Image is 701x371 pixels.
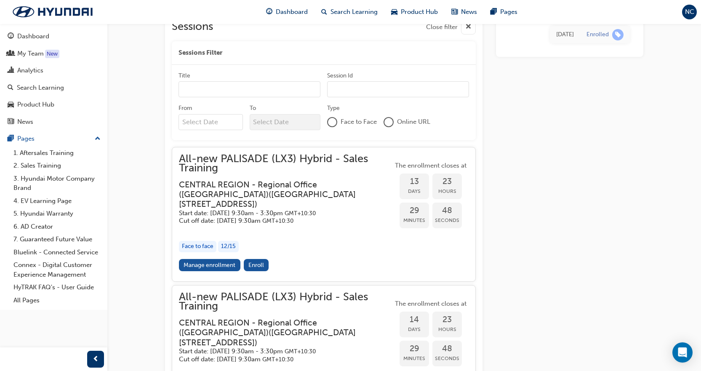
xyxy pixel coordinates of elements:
span: Hours [432,187,462,196]
span: 29 [400,344,429,354]
h3: CENTRAL REGION - Regional Office ([GEOGRAPHIC_DATA]) ( [GEOGRAPHIC_DATA][STREET_ADDRESS] ) [179,318,379,347]
div: Tooltip anchor [45,50,59,58]
span: guage-icon [266,7,272,17]
span: Days [400,325,429,334]
span: car-icon [8,101,14,109]
div: Pages [17,134,35,144]
span: chart-icon [8,67,14,75]
a: 1. Aftersales Training [10,147,104,160]
div: Title [179,72,190,80]
span: 48 [432,344,462,354]
div: Session Id [327,72,353,80]
div: Thu Sep 25 2025 08:59:03 GMT+1000 (Australian Eastern Standard Time) [556,30,574,40]
a: pages-iconPages [484,3,524,21]
div: Product Hub [17,100,54,109]
span: news-icon [451,7,458,17]
a: HyTRAK FAQ's - User Guide [10,281,104,294]
a: 5. Hyundai Warranty [10,207,104,220]
span: All-new PALISADE (LX3) Hybrid - Sales Training [179,154,393,173]
a: Dashboard [3,29,104,44]
div: 12 / 15 [218,241,239,252]
a: car-iconProduct Hub [384,3,445,21]
span: pages-icon [8,135,14,143]
input: Session Id [327,81,469,97]
a: 4. EV Learning Page [10,195,104,208]
button: Close filter [426,20,476,35]
span: search-icon [8,84,13,92]
span: Product Hub [401,7,438,17]
input: Title [179,81,320,97]
span: Online URL [397,117,430,127]
h2: Sessions [172,20,213,35]
h5: Start date: [DATE] 9:30am - 3:30pm [179,347,379,355]
span: Seconds [432,216,462,225]
span: All-new PALISADE (LX3) Hybrid - Sales Training [179,292,393,311]
span: 29 [400,206,429,216]
input: From [179,114,243,130]
span: Minutes [400,216,429,225]
span: Days [400,187,429,196]
a: All Pages [10,294,104,307]
span: 13 [400,177,429,187]
span: Australian Central Daylight Time GMT+10:30 [262,217,293,224]
a: Analytics [3,63,104,78]
div: My Team [17,49,44,59]
span: The enrollment closes at [393,161,469,171]
span: guage-icon [8,33,14,40]
button: Pages [3,131,104,147]
span: Enroll [248,262,264,269]
div: Enrolled [586,31,609,39]
span: car-icon [391,7,397,17]
a: 7. Guaranteed Future Value [10,233,104,246]
h5: Cut off date: [DATE] 9:30am [179,217,379,225]
h5: Cut off date: [DATE] 9:30am [179,355,379,363]
span: The enrollment closes at [393,299,469,309]
span: pages-icon [490,7,497,17]
a: guage-iconDashboard [259,3,315,21]
span: Pages [500,7,517,17]
input: To [250,114,321,130]
div: Face to face [179,241,216,252]
span: news-icon [8,118,14,126]
a: search-iconSearch Learning [315,3,384,21]
a: 2. Sales Training [10,159,104,172]
span: Seconds [432,354,462,363]
span: Sessions Filter [179,48,222,58]
span: prev-icon [93,354,99,365]
a: 3. Hyundai Motor Company Brand [10,172,104,195]
div: Search Learning [17,83,64,93]
img: Trak [4,3,101,21]
span: learningRecordVerb_ENROLL-icon [612,29,624,40]
a: Bluelink - Connected Service [10,246,104,259]
span: Minutes [400,354,429,363]
div: Open Intercom Messenger [672,342,693,363]
button: NC [682,5,697,19]
span: Dashboard [276,7,308,17]
a: Manage enrollment [179,259,240,271]
span: 23 [432,177,462,187]
span: Hours [432,325,462,334]
span: Australian Central Daylight Time GMT+10:30 [285,348,316,355]
span: Australian Central Daylight Time GMT+10:30 [285,210,316,217]
div: News [17,117,33,127]
div: Type [327,104,340,112]
span: people-icon [8,50,14,58]
span: 14 [400,315,429,325]
a: My Team [3,46,104,61]
a: news-iconNews [445,3,484,21]
span: up-icon [95,133,101,144]
span: News [461,7,477,17]
a: 6. AD Creator [10,220,104,233]
button: DashboardMy TeamAnalyticsSearch LearningProduct HubNews [3,27,104,131]
div: Analytics [17,66,43,75]
h5: Start date: [DATE] 9:30am - 3:30pm [179,209,379,217]
span: cross-icon [465,22,472,32]
div: To [250,104,256,112]
span: Australian Central Daylight Time GMT+10:30 [262,356,293,363]
span: 48 [432,206,462,216]
a: Product Hub [3,97,104,112]
a: News [3,114,104,130]
span: Close filter [426,22,458,32]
